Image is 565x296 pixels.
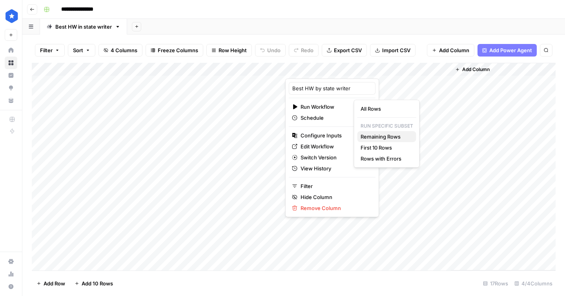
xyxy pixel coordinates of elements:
[301,103,361,111] span: Run Workflow
[462,66,490,73] span: Add Column
[361,133,410,141] span: Remaining Rows
[357,121,416,131] p: Run Specific Subset
[361,155,410,163] span: Rows with Errors
[452,64,493,75] button: Add Column
[361,144,410,152] span: First 10 Rows
[361,105,410,113] span: All Rows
